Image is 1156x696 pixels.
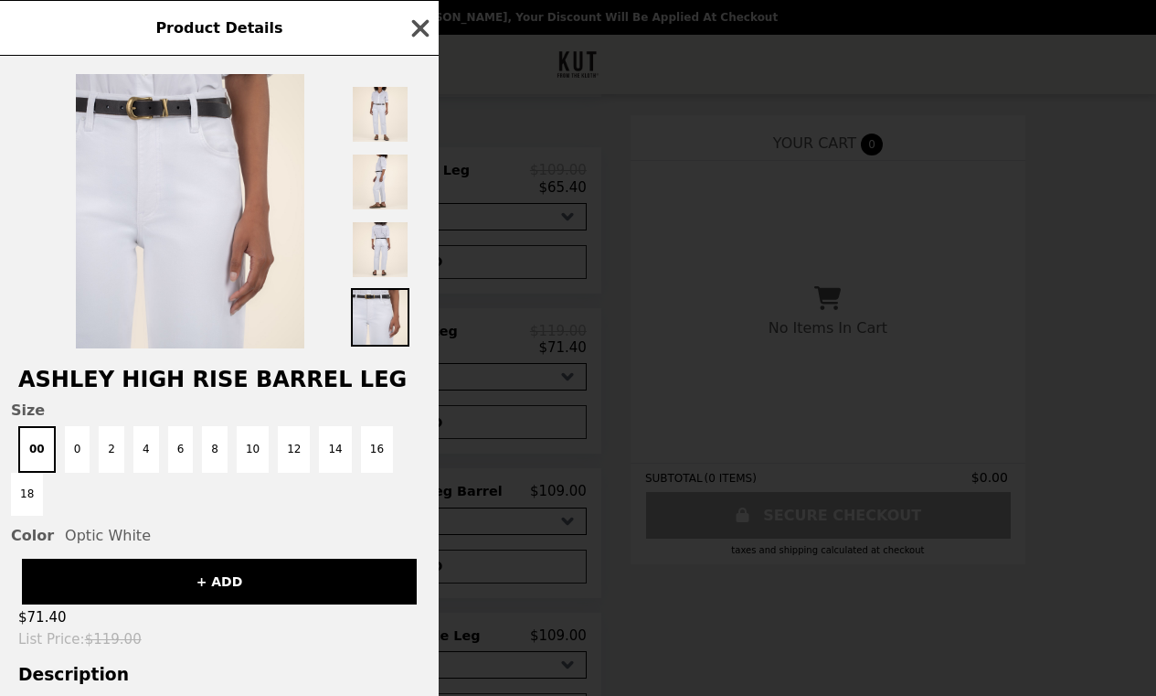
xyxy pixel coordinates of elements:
button: 14 [319,426,351,473]
button: + ADD [22,559,417,605]
img: Thumbnail 1 [351,85,409,144]
span: $119.00 [85,631,142,648]
img: 00 / Optic White [76,74,304,348]
span: Size [11,402,428,419]
button: 6 [168,426,194,473]
button: 2 [99,426,124,473]
img: Thumbnail 4 [351,288,409,347]
img: Thumbnail 3 [351,220,409,279]
button: 8 [202,426,228,473]
button: 10 [237,426,269,473]
span: Color [11,527,54,544]
button: 00 [18,426,56,473]
button: 16 [361,426,393,473]
div: Optic White [11,527,428,544]
button: 4 [133,426,159,473]
button: 12 [278,426,310,473]
button: 0 [65,426,90,473]
button: 18 [11,473,43,516]
img: Thumbnail 2 [351,153,409,211]
span: Product Details [155,19,282,37]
